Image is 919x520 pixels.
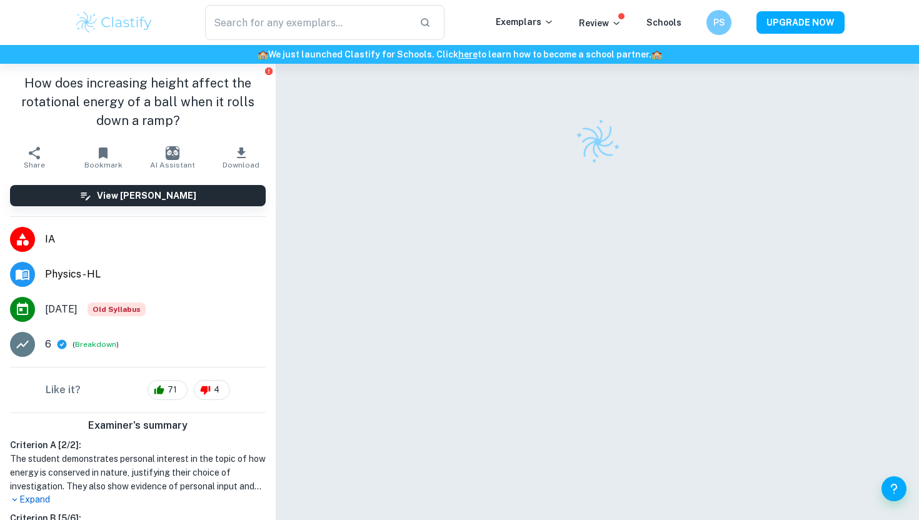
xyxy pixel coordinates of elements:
span: Bookmark [84,161,123,169]
button: Bookmark [69,140,138,175]
h1: The student demonstrates personal interest in the topic of how energy is conserved in nature, jus... [10,452,266,493]
button: View [PERSON_NAME] [10,185,266,206]
span: [DATE] [45,302,78,317]
button: Download [207,140,276,175]
h6: View [PERSON_NAME] [97,189,196,202]
span: IA [45,232,266,247]
button: Report issue [264,66,273,76]
span: ( ) [73,339,119,351]
p: Exemplars [496,15,554,29]
h6: PS [712,16,726,29]
p: Expand [10,493,266,506]
p: 6 [45,337,51,352]
h6: Examiner's summary [5,418,271,433]
div: 71 [148,380,188,400]
button: UPGRADE NOW [756,11,845,34]
span: Old Syllabus [88,302,146,316]
a: here [458,49,478,59]
button: AI Assistant [138,140,207,175]
span: AI Assistant [150,161,195,169]
div: Starting from the May 2025 session, the Physics IA requirements have changed. It's OK to refer to... [88,302,146,316]
h6: Criterion A [ 2 / 2 ]: [10,438,266,452]
span: 4 [207,384,226,396]
button: Breakdown [75,339,116,350]
a: Schools [646,17,681,27]
img: AI Assistant [166,146,179,160]
img: Clastify logo [74,10,154,35]
img: Clastify logo [567,112,628,172]
button: PS [706,10,731,35]
h6: We just launched Clastify for Schools. Click to learn how to become a school partner. [3,47,916,61]
div: 4 [194,380,230,400]
span: 71 [161,384,184,396]
h6: Like it? [46,382,81,397]
input: Search for any exemplars... [205,5,409,40]
span: Physics - HL [45,267,266,282]
button: Help and Feedback [881,476,906,501]
span: 🏫 [258,49,268,59]
span: Share [24,161,45,169]
span: Download [223,161,259,169]
p: Review [579,16,621,30]
span: 🏫 [651,49,662,59]
h1: How does increasing height affect the rotational energy of a ball when it rolls down a ramp? [10,74,266,130]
